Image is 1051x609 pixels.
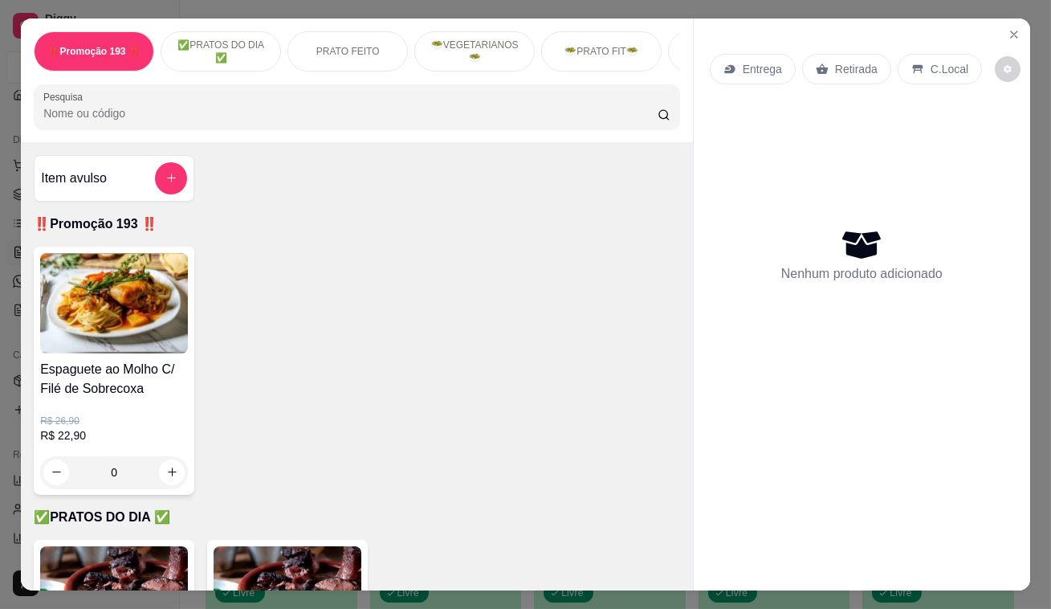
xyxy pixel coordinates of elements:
p: Retirada [835,61,878,77]
img: product-image [40,253,188,354]
p: R$ 22,90 [40,427,188,443]
button: add-separate-item [155,162,187,194]
p: 🥗VEGETARIANOS🥗 [428,39,521,64]
p: PRATO FEITO [316,45,380,58]
p: Entrega [743,61,782,77]
p: ‼️Promoção 193 ‼️ [34,215,680,234]
h4: Espaguete ao Molho C/ Filé de Sobrecoxa [40,360,188,399]
button: increase-product-quantity [159,460,185,485]
input: Pesquisa [43,105,658,121]
p: 🥗PRATO FIT🥗 [564,45,638,58]
button: Close [1001,22,1027,47]
h4: Item avulso [41,169,107,188]
p: ✅PRATOS DO DIA ✅ [174,39,267,64]
button: decrease-product-quantity [995,56,1020,82]
p: ‼️Promoção 193 ‼️ [48,45,141,58]
button: decrease-product-quantity [43,460,69,485]
p: C.Local [931,61,968,77]
p: R$ 26,90 [40,415,188,427]
p: ✅PRATOS DO DIA ✅ [34,508,680,527]
p: Nenhum produto adicionado [781,264,943,284]
label: Pesquisa [43,90,88,104]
